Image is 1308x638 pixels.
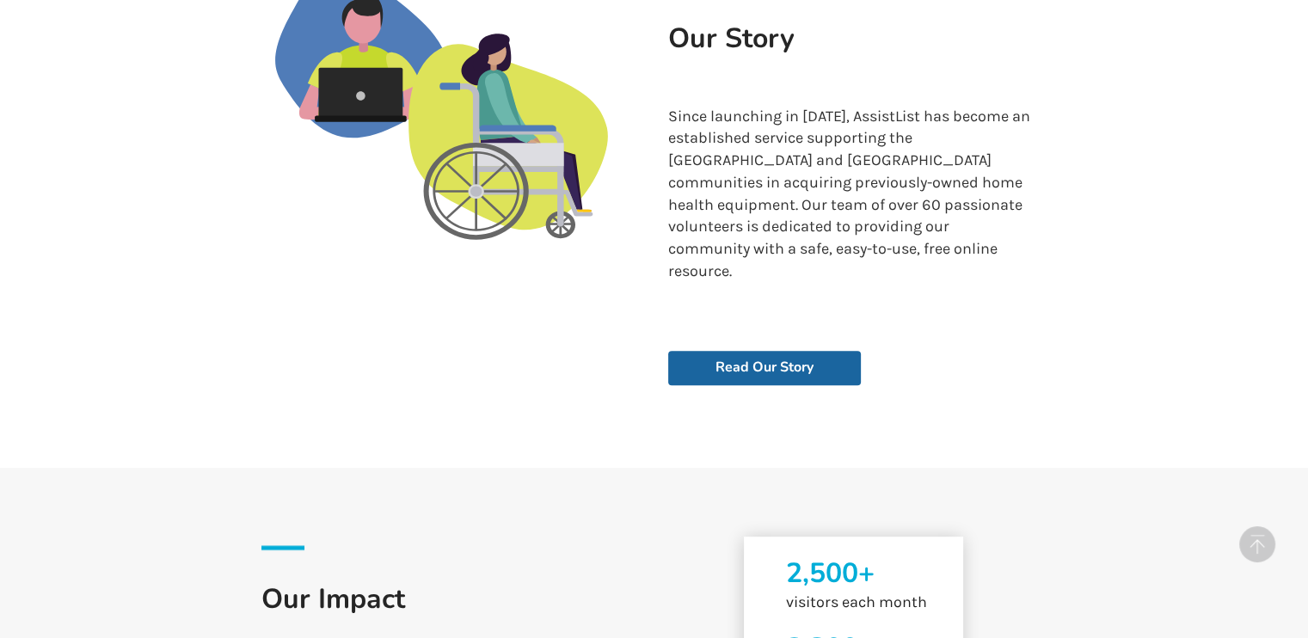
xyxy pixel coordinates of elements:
h1: 2,500+ [786,555,963,591]
a: Read Our Story [668,351,861,385]
img: woman_in_wheelchair [408,19,608,255]
p: Since launching in [DATE], AssistList has become an established service supporting the [GEOGRAPHI... [668,106,1033,283]
h1: Our Story [668,20,1033,92]
p: visitors each month [786,592,963,614]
